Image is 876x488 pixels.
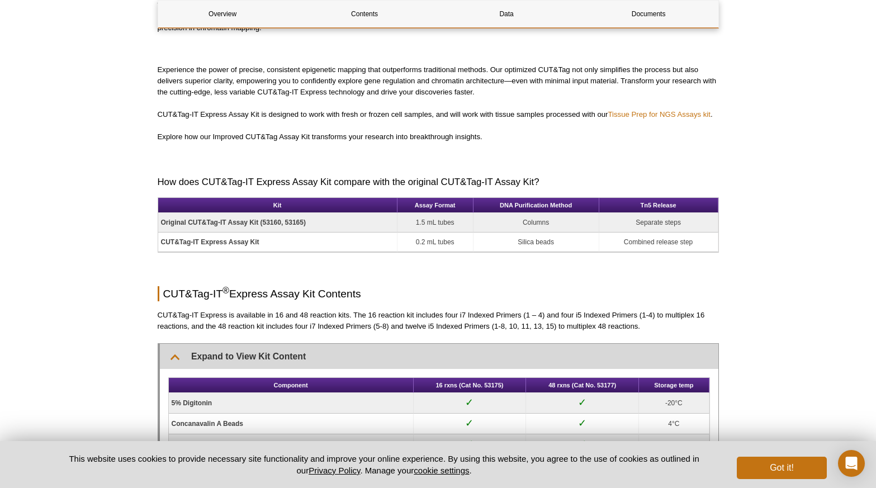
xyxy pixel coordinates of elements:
[584,1,713,27] a: Documents
[639,434,709,455] td: -20°C
[222,286,229,295] sup: ®
[160,344,718,369] summary: Expand to View Kit Content
[158,310,719,332] p: CUT&Tag-IT Express is available in 16 and 48 reaction kits. The 16 reaction kit includes four i7 ...
[414,466,469,475] button: cookie settings
[578,397,586,408] span: ✓
[397,233,473,252] td: 0.2 mL tubes
[158,1,287,27] a: Overview
[172,420,243,428] strong: Concanavalin A Beads
[578,418,586,429] span: ✓
[639,414,709,434] td: 4°C
[158,109,719,120] p: CUT&Tag-IT Express Assay Kit is designed to work with fresh or frozen cell samples, and will work...
[737,457,826,479] button: Got it!
[169,378,414,393] th: Component
[50,453,719,476] p: This website uses cookies to provide necessary site functionality and improve your online experie...
[473,198,599,213] th: DNA Purification Method
[599,213,718,233] td: Separate steps
[158,286,719,301] h2: CUT&Tag-IT Express Assay Kit Contents
[639,393,709,414] td: -20°C
[300,1,429,27] a: Contents
[526,378,639,393] th: 48 rxns (Cat No. 53177)
[838,450,865,477] div: Open Intercom Messenger
[172,440,328,448] strong: CUT&Tag-IT™ Assembled pA-Tn5 Transposomes
[172,399,212,407] strong: 5% Digitonin
[161,219,306,226] strong: Original CUT&Tag-IT Assay Kit (53160, 53165)
[158,176,719,189] h3: How does CUT&Tag-IT Express Assay Kit compare with the original CUT&Tag-IT Assay Kit?
[639,378,709,393] th: Storage temp
[158,131,719,143] p: Explore how our Improved CUT&Tag Assay Kit transforms your research into breakthrough insights.
[397,213,473,233] td: 1.5 mL tubes
[442,1,571,27] a: Data
[161,238,259,246] strong: CUT&Tag-IT Express Assay Kit
[599,198,718,213] th: Tn5 Release
[473,213,599,233] td: Columns
[465,438,473,449] span: ✓
[465,418,473,429] span: ✓
[397,198,473,213] th: Assay Format
[578,438,586,449] span: ✓
[465,397,473,408] span: ✓
[158,64,719,98] p: Experience the power of precise, consistent epigenetic mapping that outperforms traditional metho...
[309,466,360,475] a: Privacy Policy
[473,233,599,252] td: Silica beads
[599,233,718,252] td: Combined release step
[608,110,710,119] a: Tissue Prep for NGS Assays kit
[158,198,397,213] th: Kit
[414,378,527,393] th: 16 rxns (Cat No. 53175)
